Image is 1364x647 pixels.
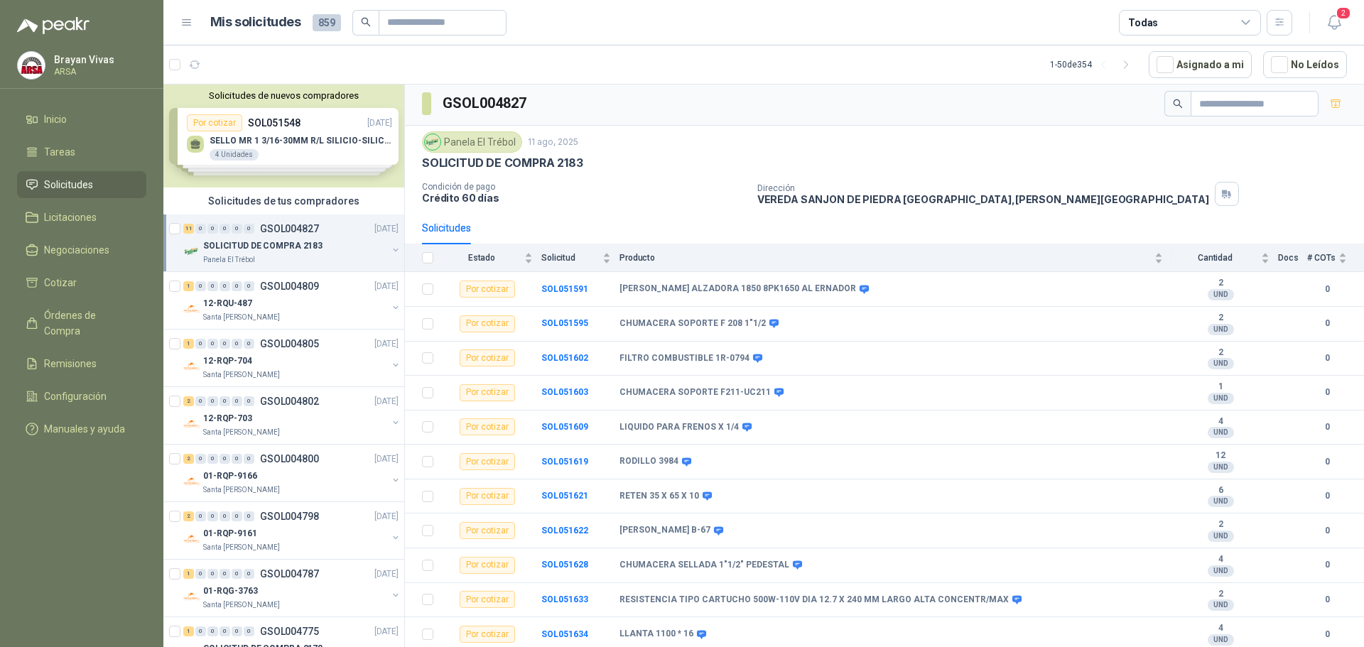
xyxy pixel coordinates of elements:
div: UND [1208,599,1234,611]
div: Por cotizar [460,384,515,401]
div: Por cotizar [460,349,515,366]
a: 2 0 0 0 0 0 GSOL004802[DATE] Company Logo12-RQP-703Santa [PERSON_NAME] [183,393,401,438]
span: Configuración [44,388,107,404]
p: [DATE] [374,337,399,351]
span: 2 [1336,6,1351,20]
p: [DATE] [374,625,399,638]
img: Company Logo [183,243,200,260]
div: 0 [220,396,230,406]
b: LLANTA 1100 * 16 [619,629,693,640]
div: 0 [195,626,206,636]
span: Inicio [44,112,67,127]
a: Tareas [17,138,146,165]
p: Crédito 60 días [422,192,746,204]
div: Por cotizar [460,626,515,643]
div: 1 [183,569,194,579]
div: 0 [220,281,230,291]
a: 1 0 0 0 0 0 GSOL004787[DATE] Company Logo01-RQG-3763Santa [PERSON_NAME] [183,565,401,611]
div: Todas [1128,15,1158,31]
a: SOL051609 [541,422,588,432]
div: 0 [232,281,242,291]
a: 2 0 0 0 0 0 GSOL004800[DATE] Company Logo01-RQP-9166Santa [PERSON_NAME] [183,450,401,496]
span: Estado [442,253,521,263]
div: 0 [207,569,218,579]
div: 0 [244,454,254,464]
div: 0 [207,511,218,521]
span: Remisiones [44,356,97,371]
p: [DATE] [374,395,399,408]
p: GSOL004800 [260,454,319,464]
p: 01-RQP-9166 [203,469,257,483]
span: Tareas [44,144,75,160]
div: 0 [244,626,254,636]
div: 0 [244,569,254,579]
div: 1 [183,626,194,636]
b: [PERSON_NAME] ALZADORA 1850 8PK1650 AL ERNADOR [619,283,856,295]
p: 01-RQP-9161 [203,527,257,540]
p: Santa [PERSON_NAME] [203,599,280,611]
img: Company Logo [183,531,200,548]
b: 0 [1307,558,1347,572]
div: UND [1208,565,1234,577]
div: 0 [244,396,254,406]
a: 1 0 0 0 0 0 GSOL004809[DATE] Company Logo12-RQU-487Santa [PERSON_NAME] [183,278,401,323]
div: 0 [207,396,218,406]
p: Panela El Trébol [203,254,255,266]
div: 0 [195,569,206,579]
b: SOL051628 [541,560,588,570]
p: GSOL004827 [260,224,319,234]
span: # COTs [1307,253,1336,263]
div: 0 [220,339,230,349]
b: 2 [1171,278,1270,289]
span: 859 [313,14,341,31]
p: GSOL004787 [260,569,319,579]
b: 0 [1307,593,1347,607]
img: Company Logo [183,415,200,433]
b: 0 [1307,524,1347,538]
b: 0 [1307,317,1347,330]
div: Panela El Trébol [422,131,522,153]
div: 0 [195,511,206,521]
p: SOLICITUD DE COMPRA 2183 [422,156,583,170]
h1: Mis solicitudes [210,12,301,33]
div: UND [1208,496,1234,507]
p: [DATE] [374,452,399,466]
div: 1 - 50 de 354 [1050,53,1137,76]
b: 12 [1171,450,1270,462]
img: Company Logo [183,473,200,490]
div: 0 [232,339,242,349]
b: 4 [1171,416,1270,428]
a: SOL051622 [541,526,588,535]
p: VEREDA SANJON DE PIEDRA [GEOGRAPHIC_DATA] , [PERSON_NAME][GEOGRAPHIC_DATA] [757,193,1209,205]
div: Por cotizar [460,522,515,539]
a: Órdenes de Compra [17,302,146,344]
span: search [1173,99,1183,109]
div: 1 [183,339,194,349]
div: UND [1208,531,1234,542]
div: Por cotizar [460,453,515,470]
b: 0 [1307,489,1347,503]
div: Solicitudes de tus compradores [163,187,404,214]
b: 1 [1171,381,1270,393]
p: [DATE] [374,567,399,581]
div: 0 [195,339,206,349]
a: SOL051621 [541,491,588,501]
a: Cotizar [17,269,146,296]
p: GSOL004775 [260,626,319,636]
img: Company Logo [183,358,200,375]
a: SOL051591 [541,284,588,294]
div: 0 [244,511,254,521]
a: Negociaciones [17,236,146,263]
p: 12-RQU-487 [203,297,252,310]
b: SOL051602 [541,353,588,363]
div: 2 [183,396,194,406]
th: Docs [1278,244,1307,272]
a: SOL051595 [541,318,588,328]
span: Licitaciones [44,210,97,225]
b: SOL051619 [541,457,588,467]
p: GSOL004802 [260,396,319,406]
div: Por cotizar [460,315,515,332]
a: SOL051633 [541,594,588,604]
